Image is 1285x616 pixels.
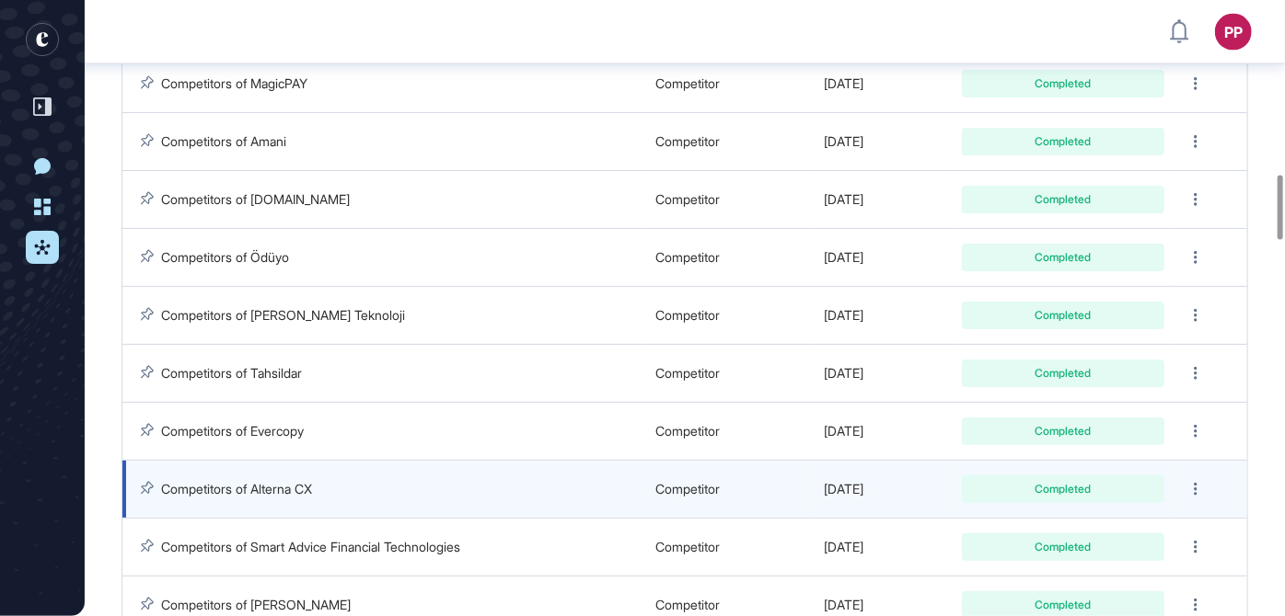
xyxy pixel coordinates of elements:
[161,307,405,323] a: Competitors of [PERSON_NAME] Teknoloji
[824,75,863,91] span: [DATE]
[976,426,1151,437] div: Completed
[824,423,863,439] span: [DATE]
[161,191,350,207] a: Competitors of [DOMAIN_NAME]
[655,133,720,149] span: Competitor
[976,78,1151,89] div: Completed
[161,365,302,381] a: Competitors of Tahsildar
[655,597,720,612] span: Competitor
[824,539,863,554] span: [DATE]
[161,423,304,439] a: Competitors of Evercopy
[824,597,863,612] span: [DATE]
[824,191,863,207] span: [DATE]
[161,597,351,612] a: Competitors of [PERSON_NAME]
[161,75,307,91] a: Competitors of MagicPAY
[976,542,1151,553] div: Completed
[161,481,312,496] a: Competitors of Alterna CX
[655,307,720,323] span: Competitor
[161,133,286,149] a: Competitors of Amani
[1215,14,1252,51] button: PP
[824,249,863,265] span: [DATE]
[976,484,1151,495] div: Completed
[26,23,59,56] div: entrapeer-logo
[976,368,1151,379] div: Completed
[655,75,720,91] span: Competitor
[976,310,1151,321] div: Completed
[161,539,460,554] a: Competitors of Smart Advice Financial Technologies
[655,249,720,265] span: Competitor
[655,481,720,496] span: Competitor
[824,365,863,381] span: [DATE]
[976,599,1151,610] div: Completed
[976,136,1151,147] div: Completed
[161,249,289,265] a: Competitors of Ödüyo
[824,133,863,149] span: [DATE]
[655,423,720,439] span: Competitor
[824,307,863,323] span: [DATE]
[655,365,720,381] span: Competitor
[824,481,863,496] span: [DATE]
[976,194,1151,205] div: Completed
[655,191,720,207] span: Competitor
[976,252,1151,263] div: Completed
[655,539,720,554] span: Competitor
